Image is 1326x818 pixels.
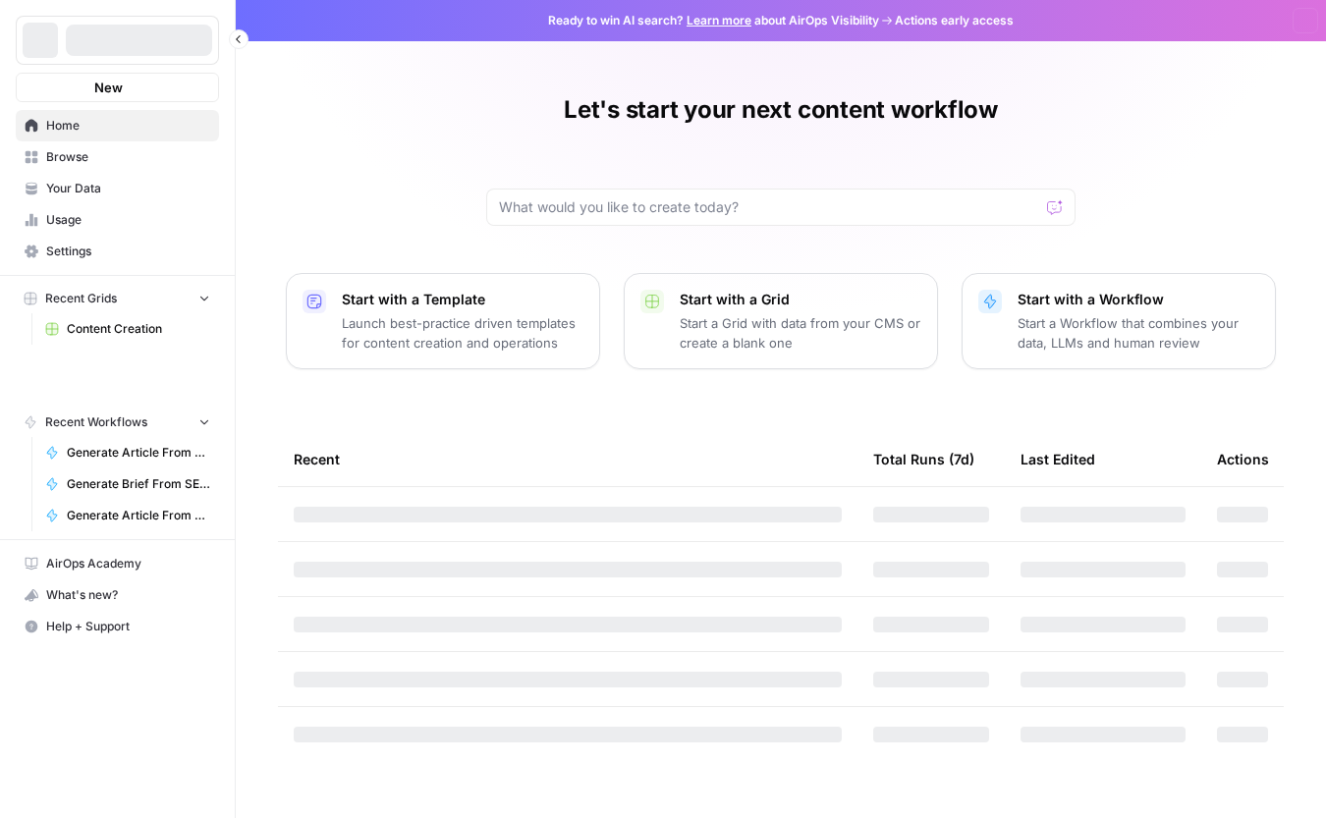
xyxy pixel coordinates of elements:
[16,173,219,204] a: Your Data
[294,432,842,486] div: Recent
[36,313,219,345] a: Content Creation
[17,580,218,610] div: What's new?
[67,444,210,462] span: Generate Article From Outline-test
[962,273,1276,369] button: Start with a WorkflowStart a Workflow that combines your data, LLMs and human review
[687,13,751,27] a: Learn more
[46,211,210,229] span: Usage
[624,273,938,369] button: Start with a GridStart a Grid with data from your CMS or create a blank one
[680,290,921,309] p: Start with a Grid
[16,548,219,579] a: AirOps Academy
[67,475,210,493] span: Generate Brief From SERP-testing
[36,468,219,500] a: Generate Brief From SERP-testing
[548,12,879,29] span: Ready to win AI search? about AirOps Visibility
[16,73,219,102] button: New
[342,290,583,309] p: Start with a Template
[67,320,210,338] span: Content Creation
[1217,432,1269,486] div: Actions
[16,408,219,437] button: Recent Workflows
[680,313,921,353] p: Start a Grid with data from your CMS or create a blank one
[16,204,219,236] a: Usage
[16,236,219,267] a: Settings
[16,110,219,141] a: Home
[46,148,210,166] span: Browse
[286,273,600,369] button: Start with a TemplateLaunch best-practice driven templates for content creation and operations
[46,555,210,573] span: AirOps Academy
[1021,432,1095,486] div: Last Edited
[1018,290,1259,309] p: Start with a Workflow
[36,437,219,468] a: Generate Article From Outline-test
[499,197,1039,217] input: What would you like to create today?
[67,507,210,524] span: Generate Article From Outline
[16,141,219,173] a: Browse
[46,180,210,197] span: Your Data
[94,78,123,97] span: New
[16,579,219,611] button: What's new?
[45,290,117,307] span: Recent Grids
[342,313,583,353] p: Launch best-practice driven templates for content creation and operations
[46,117,210,135] span: Home
[45,413,147,431] span: Recent Workflows
[16,284,219,313] button: Recent Grids
[46,243,210,260] span: Settings
[16,611,219,642] button: Help + Support
[36,500,219,531] a: Generate Article From Outline
[895,12,1014,29] span: Actions early access
[873,432,974,486] div: Total Runs (7d)
[1018,313,1259,353] p: Start a Workflow that combines your data, LLMs and human review
[46,618,210,635] span: Help + Support
[564,94,998,126] h1: Let's start your next content workflow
